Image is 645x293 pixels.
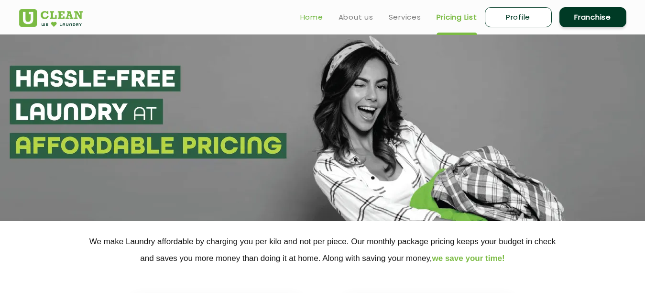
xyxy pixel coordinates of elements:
[389,11,421,23] a: Services
[485,7,552,27] a: Profile
[19,233,626,267] p: We make Laundry affordable by charging you per kilo and not per piece. Our monthly package pricin...
[19,9,83,27] img: UClean Laundry and Dry Cleaning
[432,254,505,263] span: we save your time!
[300,11,323,23] a: Home
[559,7,626,27] a: Franchise
[437,11,477,23] a: Pricing List
[339,11,373,23] a: About us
